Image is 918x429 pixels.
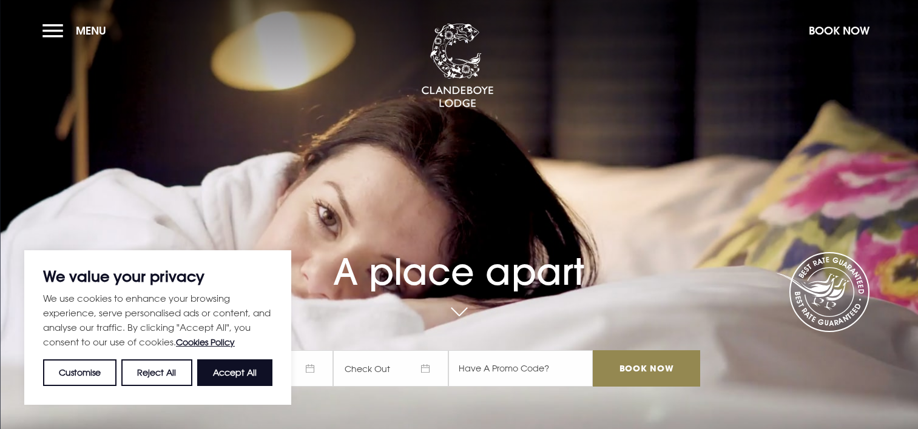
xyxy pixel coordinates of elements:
button: Accept All [197,359,272,386]
button: Menu [42,18,112,44]
img: Clandeboye Lodge [421,24,494,108]
button: Customise [43,359,116,386]
div: We value your privacy [24,250,291,405]
p: We use cookies to enhance your browsing experience, serve personalised ads or content, and analys... [43,291,272,350]
p: We value your privacy [43,269,272,284]
button: Book Now [803,18,876,44]
h1: A place apart [218,224,700,293]
button: Reject All [121,359,192,386]
a: Cookies Policy [176,337,235,347]
input: Have A Promo Code? [448,350,593,387]
input: Book Now [593,350,700,387]
span: Check Out [333,350,448,387]
span: Menu [76,24,106,38]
